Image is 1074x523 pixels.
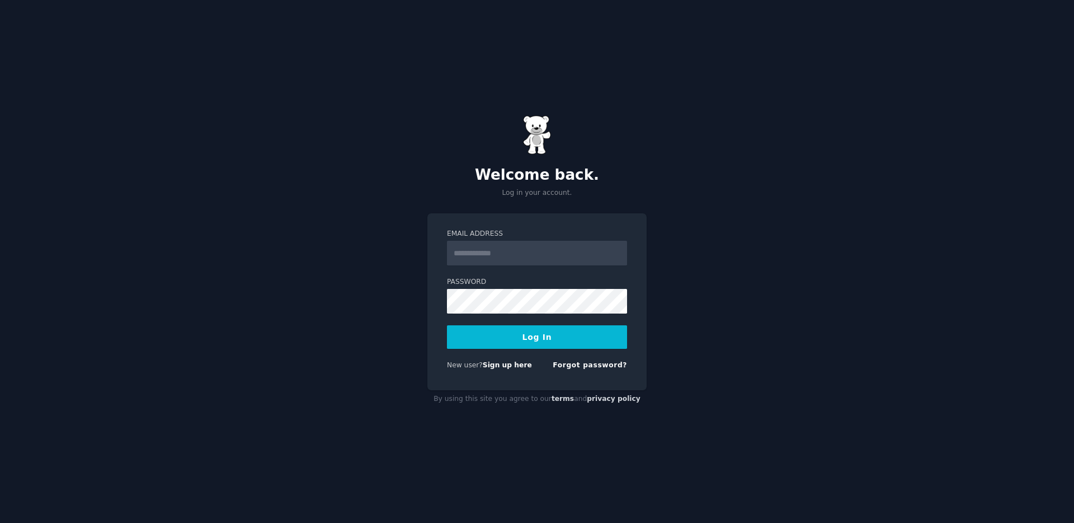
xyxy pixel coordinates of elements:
div: By using this site you agree to our and [427,390,647,408]
button: Log In [447,325,627,349]
img: Gummy Bear [523,115,551,155]
a: privacy policy [587,395,640,403]
label: Password [447,277,627,287]
label: Email Address [447,229,627,239]
p: Log in your account. [427,188,647,198]
a: terms [552,395,574,403]
a: Forgot password? [553,361,627,369]
h2: Welcome back. [427,166,647,184]
a: Sign up here [483,361,532,369]
span: New user? [447,361,483,369]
